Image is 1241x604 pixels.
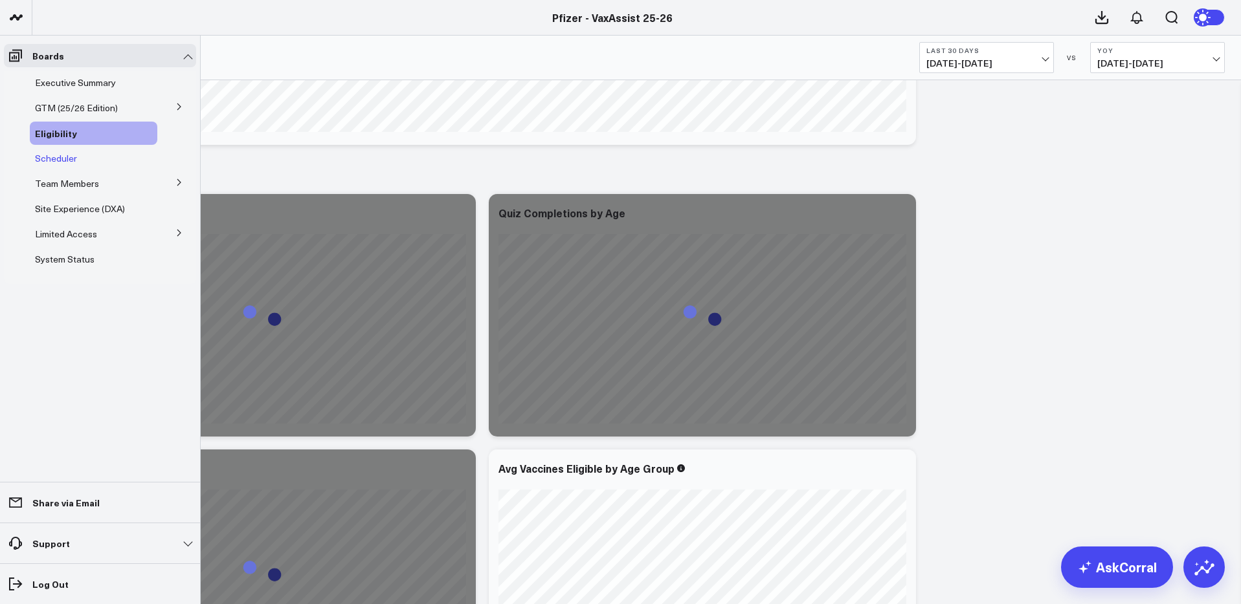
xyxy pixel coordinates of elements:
span: Scheduler [35,152,77,164]
span: [DATE] - [DATE] [926,58,1047,69]
div: Quiz Completions by Age [498,206,625,220]
div: VS [1060,54,1084,61]
span: Eligibility [35,127,77,140]
p: Share via Email [32,497,100,508]
span: System Status [35,253,95,265]
button: Last 30 Days[DATE]-[DATE] [919,42,1054,73]
a: AskCorral [1061,546,1173,588]
p: Log Out [32,579,69,589]
p: Support [32,538,70,548]
a: Executive Summary [35,78,116,88]
span: Team Members [35,177,99,189]
a: GTM (25/26 Edition) [35,103,118,113]
a: Eligibility [35,128,77,138]
a: Site Experience (DXA) [35,204,125,214]
button: YoY[DATE]-[DATE] [1090,42,1225,73]
span: Executive Summary [35,76,116,89]
b: YoY [1097,47,1218,54]
a: System Status [35,254,95,264]
p: Boards [32,50,64,61]
a: Scheduler [35,153,77,164]
span: [DATE] - [DATE] [1097,58,1218,69]
b: Last 30 Days [926,47,1047,54]
span: Site Experience (DXA) [35,202,125,215]
a: Limited Access [35,229,97,239]
div: Avg Vaccines Eligible by Age Group [498,461,675,475]
a: Team Members [35,178,99,189]
a: Log Out [4,572,196,596]
span: GTM (25/26 Edition) [35,102,118,114]
a: Pfizer - VaxAssist 25-26 [552,10,673,25]
span: Limited Access [35,228,97,240]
